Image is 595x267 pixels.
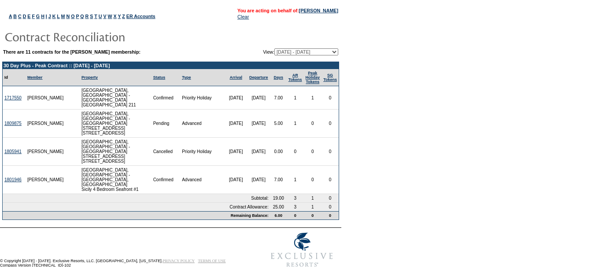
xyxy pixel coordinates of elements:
a: A [9,14,12,19]
td: [DATE] [247,166,270,194]
a: 1805941 [4,149,22,154]
a: I [46,14,47,19]
a: L [57,14,59,19]
a: SGTokens [323,73,337,82]
a: F [32,14,35,19]
td: Cancelled [152,138,181,166]
a: Peak HolidayTokens [306,71,320,84]
td: 7.00 [270,166,287,194]
td: Confirmed [152,86,181,110]
a: X [114,14,117,19]
td: 5.00 [270,110,287,138]
td: [PERSON_NAME] [26,110,66,138]
a: 1809875 [4,121,22,126]
td: 6.00 [270,211,287,219]
td: 1 [304,203,322,211]
a: M [61,14,65,19]
td: 1 [287,166,304,194]
td: 0 [304,110,322,138]
a: U [99,14,102,19]
td: [GEOGRAPHIC_DATA], [GEOGRAPHIC_DATA] - [GEOGRAPHIC_DATA] [GEOGRAPHIC_DATA] 211 [80,86,152,110]
a: Property [81,75,98,80]
a: 1801946 [4,177,22,182]
a: E [27,14,30,19]
a: W [108,14,112,19]
td: 7.00 [270,86,287,110]
a: Type [182,75,191,80]
td: [DATE] [247,138,270,166]
td: 0.00 [270,138,287,166]
td: View: [220,48,338,55]
a: Days [273,75,283,80]
td: 3 [287,194,304,203]
td: [DATE] [225,138,247,166]
a: V [103,14,106,19]
td: [GEOGRAPHIC_DATA], [GEOGRAPHIC_DATA] - [GEOGRAPHIC_DATA], [GEOGRAPHIC_DATA] Sicily 4 Bedroom Seaf... [80,166,152,194]
a: Status [153,75,166,80]
td: [GEOGRAPHIC_DATA], [GEOGRAPHIC_DATA] - [GEOGRAPHIC_DATA][STREET_ADDRESS] [STREET_ADDRESS] [80,110,152,138]
a: Member [27,75,43,80]
a: TERMS OF USE [198,259,226,263]
a: ER Accounts [126,14,155,19]
a: Clear [237,14,249,19]
td: Priority Holiday [180,86,225,110]
td: 0 [322,86,339,110]
img: pgTtlContractReconciliation.gif [4,28,181,45]
a: C [18,14,22,19]
td: Pending [152,110,181,138]
a: R [85,14,89,19]
td: 0 [304,138,322,166]
td: 1 [304,86,322,110]
td: 0 [322,110,339,138]
td: [PERSON_NAME] [26,86,66,110]
td: Advanced [180,110,225,138]
td: 19.00 [270,194,287,203]
td: 0 [287,211,304,219]
a: K [52,14,56,19]
td: 0 [304,166,322,194]
td: Remaining Balance: [3,211,270,219]
td: [PERSON_NAME] [26,166,66,194]
a: P [76,14,79,19]
a: Q [80,14,84,19]
td: Advanced [180,166,225,194]
td: [PERSON_NAME] [26,138,66,166]
a: Y [118,14,121,19]
td: 25.00 [270,203,287,211]
td: 30 Day Plus - Peak Contract :: [DATE] - [DATE] [3,62,339,69]
td: [DATE] [225,110,247,138]
a: S [90,14,93,19]
td: 0 [322,166,339,194]
td: 1 [287,110,304,138]
td: 1 [287,86,304,110]
td: [GEOGRAPHIC_DATA], [GEOGRAPHIC_DATA] - [GEOGRAPHIC_DATA][STREET_ADDRESS] [STREET_ADDRESS] [80,138,152,166]
a: G [36,14,40,19]
td: Confirmed [152,166,181,194]
td: Id [3,69,26,86]
td: [DATE] [225,86,247,110]
td: 0 [322,203,339,211]
td: [DATE] [225,166,247,194]
a: N [66,14,70,19]
td: 0 [287,138,304,166]
a: J [48,14,51,19]
a: Departure [249,75,268,80]
td: Subtotal: [3,194,270,203]
b: There are 11 contracts for the [PERSON_NAME] membership: [3,49,140,55]
a: H [41,14,44,19]
a: O [71,14,74,19]
a: [PERSON_NAME] [299,8,338,13]
span: You are acting on behalf of: [237,8,338,13]
a: B [13,14,17,19]
td: [DATE] [247,86,270,110]
a: T [94,14,97,19]
td: 0 [322,211,339,219]
td: [DATE] [247,110,270,138]
td: 0 [322,138,339,166]
a: Z [122,14,125,19]
a: Arrival [229,75,242,80]
a: 1717550 [4,95,22,100]
td: 0 [304,211,322,219]
td: 3 [287,203,304,211]
a: ARTokens [288,73,302,82]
